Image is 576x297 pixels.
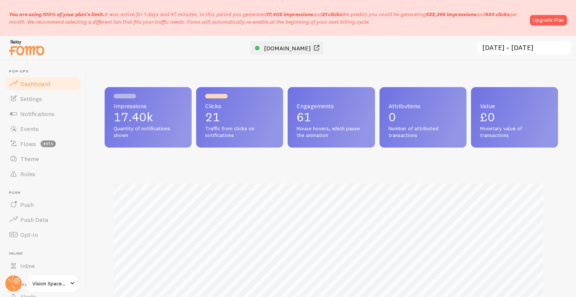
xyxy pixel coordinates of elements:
span: Opt-In [20,231,38,238]
p: 0 [388,111,457,123]
p: 61 [297,111,366,123]
a: Upgrade Plan [530,15,567,26]
p: 21 [205,111,274,123]
a: Settings [4,91,82,106]
span: Rules [20,170,35,178]
span: Theme [20,155,39,163]
span: Value [480,103,549,109]
a: Rules [4,166,82,181]
span: Clicks [205,103,274,109]
span: Number of attributed transactions [388,125,457,139]
a: Push Data [4,212,82,227]
span: beta [40,140,56,147]
a: Flows beta [4,136,82,151]
a: Inline [4,258,82,273]
b: 630 clicks [485,11,510,18]
span: Flows [20,140,36,148]
a: Dashboard [4,76,82,91]
span: Engagements [297,103,366,109]
a: Push [4,197,82,212]
span: Push Data [20,216,48,223]
span: You are using 100% of your plan's limit. [9,11,105,18]
span: Dashboard [20,80,50,87]
span: Pop-ups [9,69,82,74]
span: Traffic from clicks on notifications [205,125,274,139]
p: 17.40k [114,111,183,123]
span: Monetary value of transactions [480,125,549,139]
b: 21 clicks [322,11,342,18]
span: Push [9,190,82,195]
b: 522,366 impressions [426,11,476,18]
img: fomo-relay-logo-orange.svg [8,38,45,57]
span: Inline [9,251,82,256]
a: Events [4,121,82,136]
span: Settings [20,95,42,103]
a: Opt-In [4,227,82,242]
b: 17,402 impressions [267,11,313,18]
span: Quantity of notifications shown [114,125,183,139]
span: Vision Spaces [GEOGRAPHIC_DATA] [32,279,68,288]
span: Events [20,125,39,133]
a: Notifications [4,106,82,121]
span: Impressions [114,103,183,109]
span: and [267,11,342,18]
p: It was active for 1 days and 47 minutes. In this period you generated We predict you could be gen... [9,11,525,26]
span: Notifications [20,110,54,118]
a: Theme [4,151,82,166]
span: Inline [20,262,35,270]
span: Mouse hovers, which pause the animation [297,125,366,139]
span: and [426,11,510,18]
span: Attributions [388,103,457,109]
span: £0 [480,110,495,124]
span: Push [20,201,34,208]
a: Vision Spaces [GEOGRAPHIC_DATA] [27,274,78,292]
